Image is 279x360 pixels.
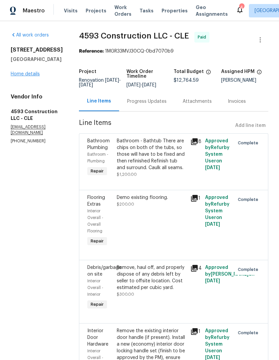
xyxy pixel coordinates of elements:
[257,69,262,78] span: The hpm assigned to this work order.
[11,56,63,63] h5: [GEOGRAPHIC_DATA]
[11,138,63,144] p: [PHONE_NUMBER]
[183,98,212,105] div: Attachments
[174,78,199,83] span: $12,764.59
[79,78,121,87] span: -
[64,7,78,14] span: Visits
[79,69,96,74] h5: Project
[11,108,63,122] h5: 4593 Construction LLC - CLE
[79,32,189,40] span: 4593 Construction LLC - CLE
[117,264,186,291] div: Remove, haul off, and properly dispose of any debris left by seller to offsite location. Cost est...
[11,72,40,76] a: Home details
[105,78,119,83] span: [DATE]
[23,7,45,14] span: Maestro
[126,83,156,87] span: -
[139,8,154,13] span: Tasks
[117,194,186,201] div: Demo existing flooring.
[190,194,201,202] div: 1
[87,152,108,163] span: Bathroom - Plumbing
[117,138,186,171] div: Bathroom - Bathtub There are chips on both of the tubs, so those will have to be fixed and then r...
[79,48,268,55] div: 1MGR33MVJ30CQ-0bd7070b9
[87,195,105,207] span: Flooring Extras
[190,328,201,336] div: 1
[88,238,106,244] span: Repair
[87,279,103,296] span: Interior Overall - Interior
[238,330,261,336] span: Complete
[117,292,134,296] span: $300.00
[221,69,255,74] h5: Assigned HPM
[205,195,229,227] span: Approved by Refurby System User on
[205,355,220,360] span: [DATE]
[86,7,106,14] span: Projects
[205,279,220,283] span: [DATE]
[11,93,63,100] h4: Vendor Info
[11,33,49,38] a: All work orders
[79,120,232,132] span: Line Items
[190,264,201,272] div: 4
[87,98,111,104] div: Line Items
[126,83,141,87] span: [DATE]
[11,125,45,135] chrome_annotation: [EMAIL_ADDRESS][DOMAIN_NAME]
[11,47,63,53] h2: [STREET_ADDRESS]
[205,222,220,227] span: [DATE]
[79,83,93,87] span: [DATE]
[117,202,134,206] span: $200.00
[206,69,211,78] span: The total cost of line items that have been proposed by Opendoor. This sum includes line items th...
[205,165,220,170] span: [DATE]
[238,140,261,146] span: Complete
[88,301,106,308] span: Repair
[198,34,209,41] span: Paid
[114,4,131,17] span: Work Orders
[228,98,246,105] div: Invoices
[79,78,121,87] span: Renovation
[205,329,229,360] span: Approved by Refurby System User on
[87,329,108,347] span: Interior Door Hardware
[87,209,103,233] span: Interior Overall - Overall Flooring
[87,265,121,277] span: Debris/garbage on site
[127,98,167,105] div: Progress Updates
[239,4,244,11] div: 4
[221,78,269,83] div: [PERSON_NAME]
[126,69,174,79] h5: Work Order Timeline
[87,139,110,150] span: Bathroom Plumbing
[190,138,201,146] div: 8
[196,4,228,17] span: Geo Assignments
[88,168,106,174] span: Repair
[142,83,156,87] span: [DATE]
[238,196,261,203] span: Complete
[205,139,229,170] span: Approved by Refurby System User on
[238,266,261,273] span: Complete
[205,265,255,283] span: Approved by [PERSON_NAME] on
[174,69,204,74] h5: Total Budget
[117,172,137,176] span: $1,200.00
[162,7,188,14] span: Properties
[79,49,104,54] b: Reference:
